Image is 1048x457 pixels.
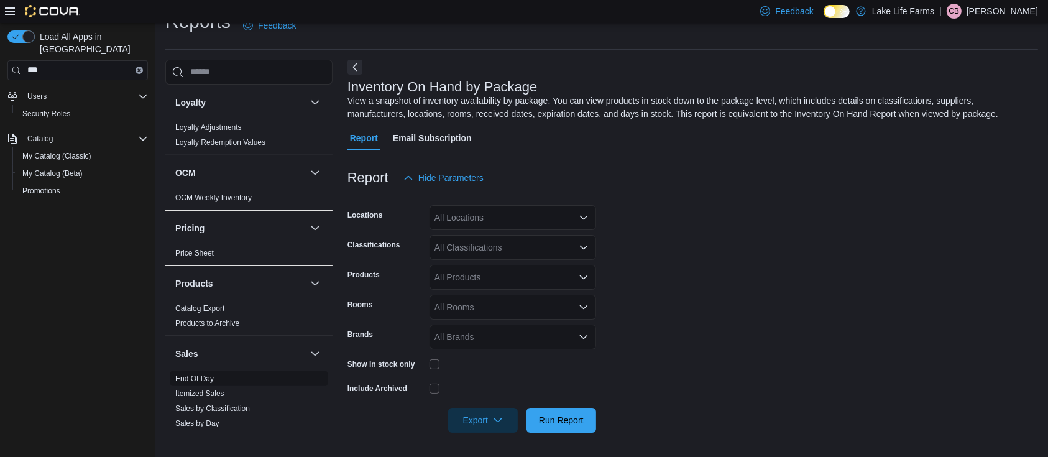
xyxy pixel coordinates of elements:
span: Feedback [775,5,813,17]
label: Show in stock only [347,359,415,369]
button: Sales [175,348,305,360]
button: Hide Parameters [398,165,489,190]
p: | [939,4,942,19]
span: CB [949,4,960,19]
a: My Catalog (Classic) [17,149,96,164]
label: Include Archived [347,384,407,394]
span: Catalog [22,131,148,146]
span: Products to Archive [175,318,239,328]
a: Sales by Day [175,419,219,428]
a: Loyalty Adjustments [175,123,242,132]
input: Dark Mode [824,5,850,18]
button: Catalog [22,131,58,146]
a: Promotions [17,183,65,198]
span: Hide Parameters [418,172,484,184]
h3: Pricing [175,222,205,234]
button: OCM [175,167,305,179]
span: Users [22,89,148,104]
a: Feedback [238,13,301,38]
h3: Products [175,277,213,290]
button: Open list of options [579,332,589,342]
span: Sales by Day [175,418,219,428]
a: Itemized Sales [175,389,224,398]
span: My Catalog (Beta) [22,168,83,178]
label: Locations [347,210,383,220]
button: Loyalty [175,96,305,109]
a: Products to Archive [175,319,239,328]
button: Pricing [308,221,323,236]
label: Brands [347,330,373,339]
p: [PERSON_NAME] [967,4,1038,19]
button: Open list of options [579,213,589,223]
button: Export [448,408,518,433]
a: My Catalog (Beta) [17,166,88,181]
div: Pricing [165,246,333,265]
span: Email Subscription [393,126,472,150]
span: Loyalty Redemption Values [175,137,265,147]
button: Next [347,60,362,75]
label: Classifications [347,240,400,250]
button: Products [175,277,305,290]
button: Security Roles [12,105,153,122]
span: Security Roles [22,109,70,119]
span: Sales by Classification [175,404,250,413]
a: OCM Weekly Inventory [175,193,252,202]
span: Promotions [17,183,148,198]
nav: Complex example [7,83,148,232]
span: Load All Apps in [GEOGRAPHIC_DATA] [35,30,148,55]
span: End Of Day [175,374,214,384]
span: Catalog [27,134,53,144]
img: Cova [25,5,80,17]
span: My Catalog (Classic) [22,151,91,161]
h3: Sales [175,348,198,360]
span: Run Report [539,414,584,427]
span: Report [350,126,378,150]
h3: Loyalty [175,96,206,109]
div: Products [165,301,333,336]
a: End Of Day [175,374,214,383]
span: Users [27,91,47,101]
label: Rooms [347,300,373,310]
button: Open list of options [579,242,589,252]
span: Price Sheet [175,248,214,258]
div: OCM [165,190,333,210]
span: Export [456,408,510,433]
p: Lake Life Farms [872,4,934,19]
button: Catalog [2,130,153,147]
a: Sales by Classification [175,404,250,413]
button: Pricing [175,222,305,234]
label: Products [347,270,380,280]
button: Users [22,89,52,104]
span: Security Roles [17,106,148,121]
a: Security Roles [17,106,75,121]
button: Sales [308,346,323,361]
button: OCM [308,165,323,180]
span: Feedback [258,19,296,32]
h3: OCM [175,167,196,179]
h3: Report [347,170,388,185]
button: Promotions [12,182,153,200]
span: OCM Weekly Inventory [175,193,252,203]
span: My Catalog (Beta) [17,166,148,181]
button: Users [2,88,153,105]
div: View a snapshot of inventory availability by package. You can view products in stock down to the ... [347,95,1032,121]
span: Catalog Export [175,303,224,313]
a: Loyalty Redemption Values [175,138,265,147]
div: Christina Bell [947,4,962,19]
button: Open list of options [579,302,589,312]
button: My Catalog (Classic) [12,147,153,165]
span: Loyalty Adjustments [175,122,242,132]
button: Loyalty [308,95,323,110]
button: Run Report [526,408,596,433]
h3: Inventory On Hand by Package [347,80,538,95]
button: My Catalog (Beta) [12,165,153,182]
a: Price Sheet [175,249,214,257]
button: Open list of options [579,272,589,282]
span: Promotions [22,186,60,196]
button: Clear input [136,67,143,74]
span: My Catalog (Classic) [17,149,148,164]
button: Products [308,276,323,291]
div: Loyalty [165,120,333,155]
